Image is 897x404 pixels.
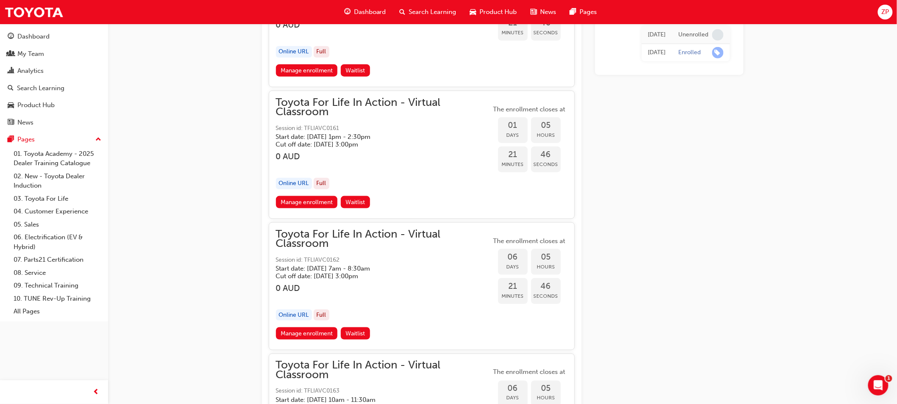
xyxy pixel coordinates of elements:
[276,124,491,133] span: Session id: TFLIAVC0161
[531,150,561,160] span: 46
[276,272,478,280] h5: Cut off date: [DATE] 3:00pm
[712,29,724,41] span: learningRecordVerb_NONE-icon
[10,205,105,218] a: 04. Customer Experience
[3,27,105,132] button: DashboardMy TeamAnalyticsSearch LearningProduct HubNews
[337,3,393,21] a: guage-iconDashboard
[712,47,724,58] span: learningRecordVerb_ENROLL-icon
[10,147,105,170] a: 01. Toyota Academy - 2025 Dealer Training Catalogue
[531,28,561,38] span: Seconds
[4,3,64,22] img: Trak
[498,150,528,160] span: 21
[17,118,33,127] div: News
[463,3,524,21] a: car-iconProduct Hub
[17,49,44,59] div: My Team
[580,7,597,17] span: Pages
[868,375,889,396] iframe: Intercom live chat
[498,282,528,291] span: 21
[276,141,478,148] h5: Cut off date: [DATE] 3:00pm
[10,279,105,292] a: 09. Technical Training
[276,20,491,30] h3: 0 AUD
[17,32,50,42] div: Dashboard
[17,66,44,76] div: Analytics
[3,29,105,44] a: Dashboard
[531,121,561,130] span: 05
[314,46,329,58] div: Full
[409,7,457,17] span: Search Learning
[341,64,370,77] button: Waitlist
[531,160,561,169] span: Seconds
[3,97,105,113] a: Product Hub
[498,384,528,394] span: 06
[8,85,14,92] span: search-icon
[345,330,365,337] span: Waitlist
[276,265,478,272] h5: Start date: [DATE] 7am - 8:30am
[276,98,568,212] button: Toyota For Life In Action - Virtual ClassroomSession id: TFLIAVC0161Start date: [DATE] 1pm - 2:30...
[276,152,491,161] h3: 0 AUD
[648,30,666,40] div: Sun Aug 03 2025 13:59:30 GMT+0800 (Australian Western Standard Time)
[276,310,312,321] div: Online URL
[679,49,701,57] div: Enrolled
[563,3,604,21] a: pages-iconPages
[10,266,105,279] a: 08. Service
[881,7,889,17] span: ZP
[276,98,491,117] span: Toyota For Life In Action - Virtual Classroom
[276,178,312,189] div: Online URL
[10,292,105,305] a: 10. TUNE Rev-Up Training
[886,375,892,382] span: 1
[8,119,14,127] span: news-icon
[314,310,329,321] div: Full
[345,199,365,206] span: Waitlist
[276,283,491,293] h3: 0 AUD
[276,64,338,77] a: Manage enrollment
[10,170,105,192] a: 02. New - Toyota Dealer Induction
[498,262,528,272] span: Days
[470,7,476,17] span: car-icon
[10,218,105,231] a: 05. Sales
[3,132,105,147] button: Pages
[354,7,386,17] span: Dashboard
[531,130,561,140] span: Hours
[93,387,100,398] span: prev-icon
[3,46,105,62] a: My Team
[8,102,14,109] span: car-icon
[10,305,105,318] a: All Pages
[10,192,105,205] a: 03. Toyota For Life
[276,133,478,141] h5: Start date: [DATE] 1pm - 2:30pm
[878,5,893,19] button: ZP
[276,255,491,265] span: Session id: TFLIAVC0162
[480,7,517,17] span: Product Hub
[498,130,528,140] span: Days
[276,327,338,340] a: Manage enrollment
[498,160,528,169] span: Minutes
[276,46,312,58] div: Online URL
[570,7,577,17] span: pages-icon
[531,262,561,272] span: Hours
[531,384,561,394] span: 05
[8,50,14,58] span: people-icon
[17,100,55,110] div: Product Hub
[276,387,491,396] span: Session id: TFLIAVC0163
[17,135,35,144] div: Pages
[276,196,338,208] a: Manage enrollment
[95,134,101,145] span: up-icon
[524,3,563,21] a: news-iconNews
[531,282,561,291] span: 46
[276,396,478,404] h5: Start date: [DATE] 10am - 11:30am
[531,393,561,403] span: Hours
[341,327,370,340] button: Waitlist
[8,33,14,41] span: guage-icon
[491,368,568,377] span: The enrollment closes at
[393,3,463,21] a: search-iconSearch Learning
[531,252,561,262] span: 05
[498,252,528,262] span: 06
[531,291,561,301] span: Seconds
[540,7,557,17] span: News
[491,236,568,246] span: The enrollment closes at
[491,105,568,114] span: The enrollment closes at
[3,80,105,96] a: Search Learning
[498,393,528,403] span: Days
[400,7,406,17] span: search-icon
[648,48,666,58] div: Sun Aug 03 2025 13:58:33 GMT+0800 (Australian Western Standard Time)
